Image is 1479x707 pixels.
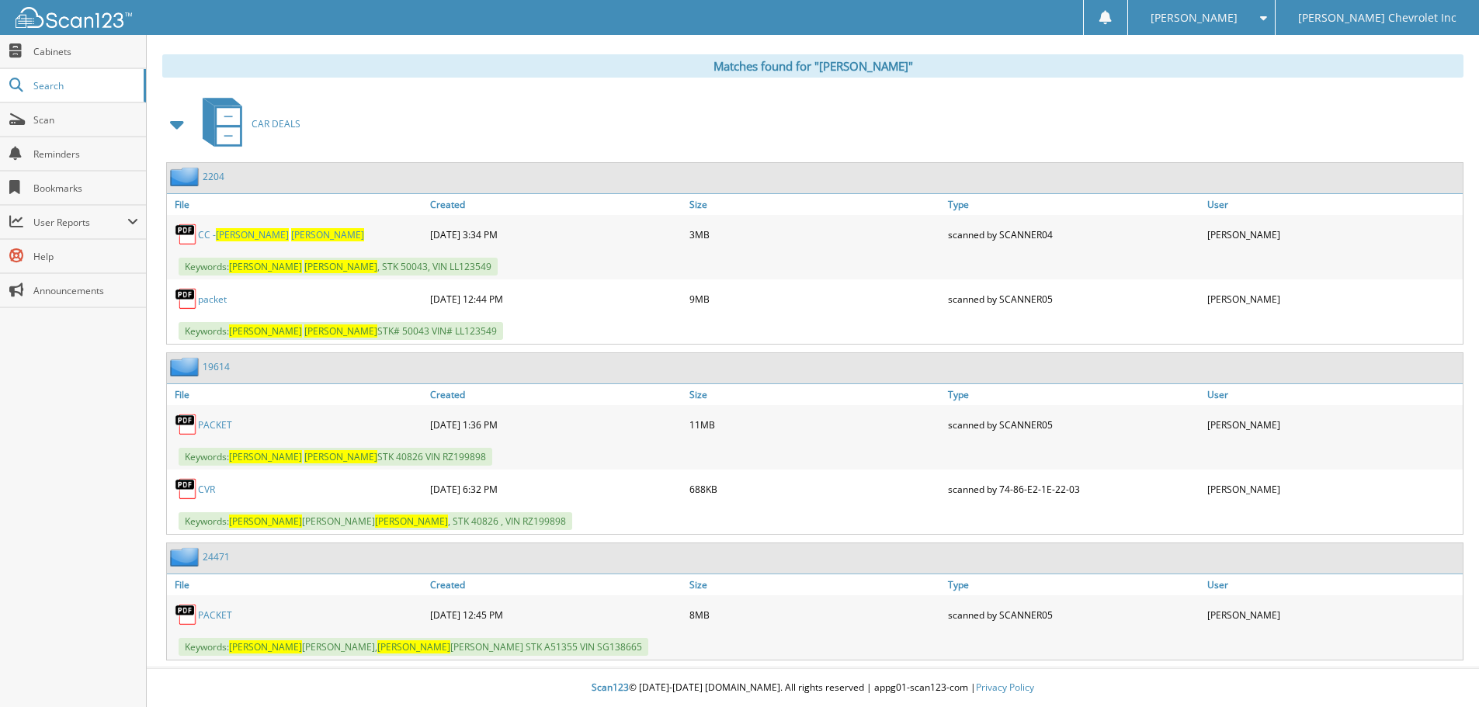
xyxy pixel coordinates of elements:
[1203,599,1463,630] div: [PERSON_NAME]
[33,79,136,92] span: Search
[229,450,302,463] span: [PERSON_NAME]
[175,287,198,310] img: PDF.png
[175,223,198,246] img: PDF.png
[944,194,1203,215] a: Type
[686,574,945,595] a: Size
[198,483,215,496] a: CVR
[375,515,448,528] span: [PERSON_NAME]
[304,324,377,338] span: [PERSON_NAME]
[686,473,945,504] div: 688KB
[426,574,686,595] a: Created
[179,322,503,340] span: Keywords: STK# 50043 VIN# LL123549
[686,599,945,630] div: 8MB
[175,477,198,501] img: PDF.png
[1151,13,1238,23] span: [PERSON_NAME]
[198,228,364,241] a: CC -[PERSON_NAME] [PERSON_NAME]
[686,194,945,215] a: Size
[203,550,230,563] a: 24471
[203,360,230,373] a: 19614
[1203,283,1463,314] div: [PERSON_NAME]
[1203,574,1463,595] a: User
[252,117,300,130] span: CAR DEALS
[179,512,572,530] span: Keywords: [PERSON_NAME] , STK 40826 , VIN RZ199898
[426,384,686,405] a: Created
[592,681,629,694] span: Scan123
[33,250,138,263] span: Help
[167,574,426,595] a: File
[179,448,492,466] span: Keywords: STK 40826 VIN RZ199898
[686,283,945,314] div: 9MB
[198,608,232,622] a: PACKET
[147,669,1479,707] div: © [DATE]-[DATE] [DOMAIN_NAME]. All rights reserved | appg01-scan123-com |
[198,418,232,431] a: PACKET
[170,547,203,567] img: folder2.png
[944,283,1203,314] div: scanned by SCANNER05
[944,599,1203,630] div: scanned by SCANNER05
[229,640,302,653] span: [PERSON_NAME]
[944,384,1203,405] a: Type
[1203,384,1463,405] a: User
[16,7,132,28] img: scan123-logo-white.svg
[686,409,945,440] div: 11MB
[426,283,686,314] div: [DATE] 12:44 PM
[33,147,138,161] span: Reminders
[1401,632,1479,707] iframe: Chat Widget
[167,384,426,405] a: File
[944,219,1203,250] div: scanned by SCANNER04
[291,228,364,241] span: [PERSON_NAME]
[1203,219,1463,250] div: [PERSON_NAME]
[203,170,224,183] a: 2204
[944,574,1203,595] a: Type
[175,413,198,436] img: PDF.png
[686,219,945,250] div: 3MB
[179,258,498,276] span: Keywords: , STK 50043, VIN LL123549
[426,219,686,250] div: [DATE] 3:34 PM
[426,409,686,440] div: [DATE] 1:36 PM
[170,167,203,186] img: folder2.png
[426,599,686,630] div: [DATE] 12:45 PM
[33,45,138,58] span: Cabinets
[1298,13,1456,23] span: [PERSON_NAME] Chevrolet Inc
[33,113,138,126] span: Scan
[167,194,426,215] a: File
[1203,194,1463,215] a: User
[304,450,377,463] span: [PERSON_NAME]
[175,603,198,626] img: PDF.png
[33,182,138,195] span: Bookmarks
[304,260,377,273] span: [PERSON_NAME]
[162,54,1463,78] div: Matches found for "[PERSON_NAME]"
[1203,473,1463,504] div: [PERSON_NAME]
[377,640,450,653] span: [PERSON_NAME]
[170,357,203,376] img: folder2.png
[944,473,1203,504] div: scanned by 74-86-E2-1E-22-03
[33,216,127,229] span: User Reports
[976,681,1034,694] a: Privacy Policy
[33,284,138,297] span: Announcements
[193,93,300,154] a: CAR DEALS
[216,228,289,241] span: [PERSON_NAME]
[686,384,945,405] a: Size
[229,260,302,273] span: [PERSON_NAME]
[198,293,227,306] a: packet
[426,194,686,215] a: Created
[179,638,648,656] span: Keywords: [PERSON_NAME], [PERSON_NAME] STK A51355 VIN SG138665
[944,409,1203,440] div: scanned by SCANNER05
[229,324,302,338] span: [PERSON_NAME]
[426,473,686,504] div: [DATE] 6:32 PM
[1203,409,1463,440] div: [PERSON_NAME]
[229,515,302,528] span: [PERSON_NAME]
